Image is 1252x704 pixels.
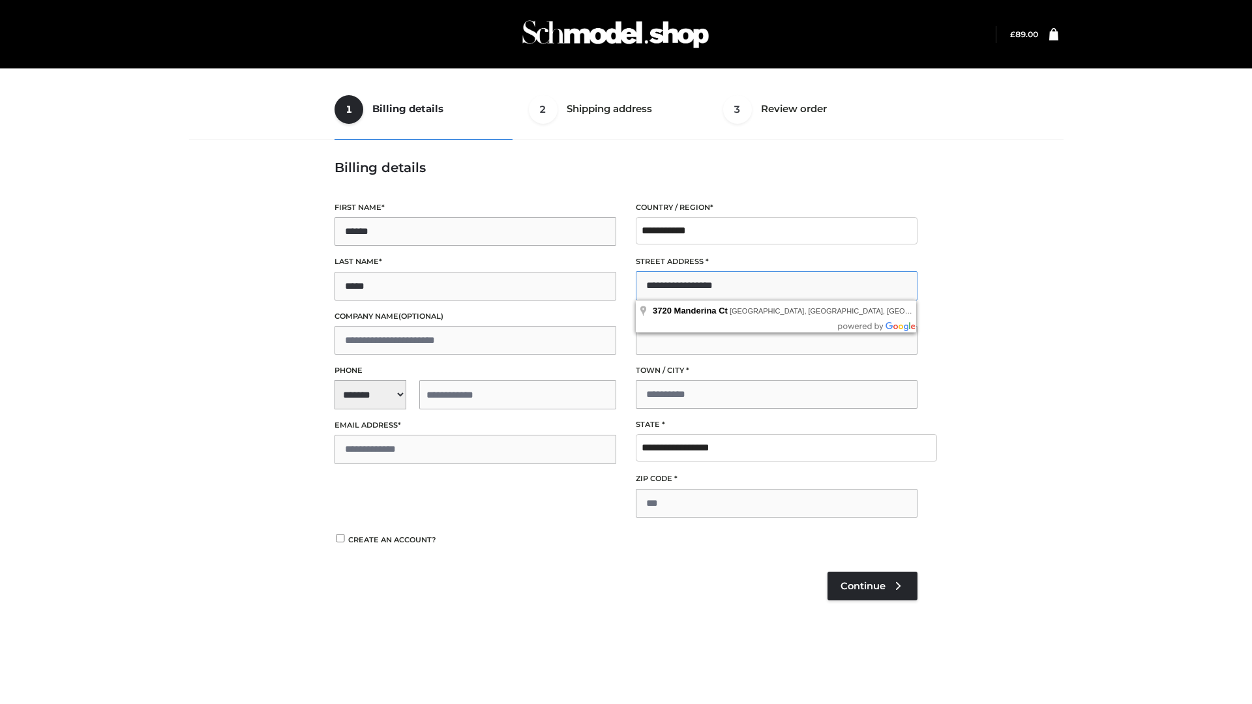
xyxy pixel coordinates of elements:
label: Last name [335,256,616,268]
label: First name [335,201,616,214]
span: Continue [841,580,886,592]
img: Schmodel Admin 964 [518,8,713,60]
a: £89.00 [1010,29,1038,39]
label: ZIP Code [636,473,917,485]
label: Street address [636,256,917,268]
span: £ [1010,29,1015,39]
label: Company name [335,310,616,323]
span: [GEOGRAPHIC_DATA], [GEOGRAPHIC_DATA], [GEOGRAPHIC_DATA] [730,307,962,315]
input: Create an account? [335,534,346,542]
span: Manderina Ct [674,306,728,315]
h3: Billing details [335,160,917,175]
span: Create an account? [348,535,436,544]
label: State [636,418,917,431]
a: Continue [827,572,917,600]
label: Country / Region [636,201,917,214]
label: Town / City [636,364,917,377]
span: (optional) [398,312,443,321]
span: 3720 [653,306,672,315]
bdi: 89.00 [1010,29,1038,39]
label: Phone [335,364,616,377]
label: Email address [335,419,616,432]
